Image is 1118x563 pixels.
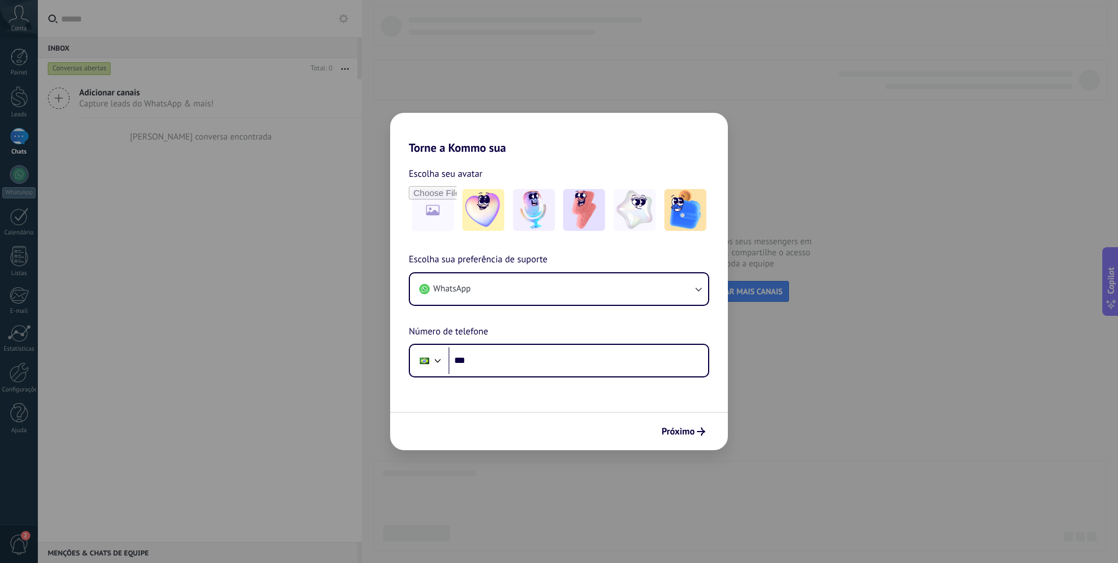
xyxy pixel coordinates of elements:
[413,348,436,373] div: Brazil: + 55
[614,189,656,231] img: -4.jpeg
[409,252,547,268] span: Escolha sua preferência de suporte
[410,273,708,305] button: WhatsApp
[513,189,555,231] img: -2.jpeg
[563,189,605,231] img: -3.jpeg
[656,422,710,441] button: Próximo
[433,283,470,295] span: WhatsApp
[409,166,483,181] span: Escolha seu avatar
[390,113,728,155] h2: Torne a Kommo sua
[409,325,488,340] span: Número de telefone
[462,189,504,231] img: -1.jpeg
[664,189,706,231] img: -5.jpeg
[661,427,695,436] span: Próximo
